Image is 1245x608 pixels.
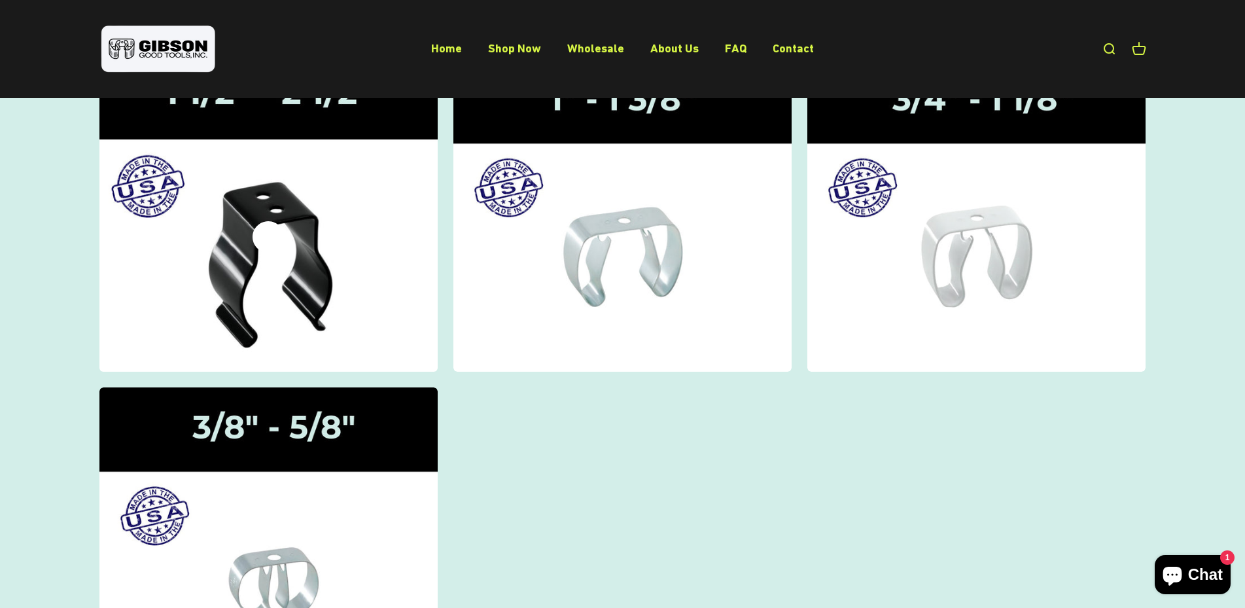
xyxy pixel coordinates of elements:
a: About Us [650,41,699,55]
img: Gripper Clips | 1" - 1 3/8" [453,60,792,372]
a: FAQ [725,41,746,55]
a: Wholesale [567,41,624,55]
a: Gibson gripper clips one and a half inch to two and a half inches [99,60,438,372]
img: Gibson gripper clips one and a half inch to two and a half inches [89,50,447,381]
a: Home [431,41,462,55]
inbox-online-store-chat: Shopify online store chat [1151,555,1235,598]
a: Shop Now [488,41,541,55]
a: Contact [773,41,814,55]
img: Gripper Clips | 3/4" - 1 1/8" [807,60,1146,372]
